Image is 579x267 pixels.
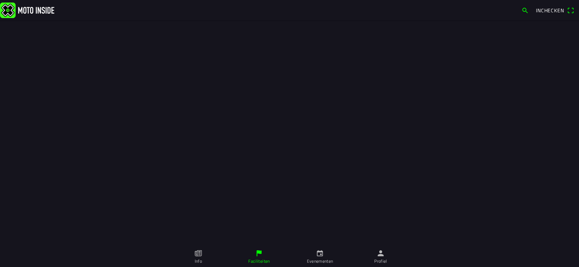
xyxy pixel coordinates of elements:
ion-label: Faciliteiten [248,258,270,264]
ion-icon: flag [255,249,263,257]
ion-icon: calendar [316,249,324,257]
ion-label: Profiel [374,258,387,264]
ion-label: Info [195,258,202,264]
a: Incheckenqr scanner [532,4,578,16]
a: search [518,4,532,16]
ion-icon: person [377,249,385,257]
span: Inchecken [536,7,564,14]
ion-icon: paper [194,249,202,257]
ion-label: Evenementen [307,258,333,264]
